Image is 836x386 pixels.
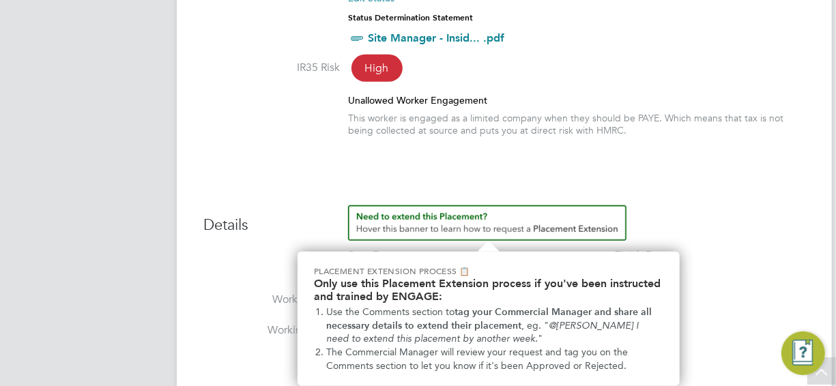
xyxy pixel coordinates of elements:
[204,353,341,368] label: Breaks
[349,13,474,23] strong: Status Determination Statement
[204,293,341,307] label: Working Days
[204,61,341,75] label: IR35 Risk
[326,306,455,318] span: Use the Comments section to
[521,320,549,331] span: , eg. "
[538,333,543,344] span: "
[349,248,397,263] div: Start Date
[204,205,805,235] h3: Details
[351,55,403,82] span: High
[314,277,663,303] h2: Only use this Placement Extension process if you've been instructed and trained by ENGAGE:
[349,94,805,106] div: Unallowed Worker Engagement
[348,205,626,241] button: How to extend a Placement?
[204,323,341,338] label: Working Hours
[298,252,680,386] div: Need to extend this Placement? Hover this banner.
[349,112,805,136] div: This worker is engaged as a limited company when they should be PAYE. Which means that tax is not...
[326,306,654,331] strong: tag your Commercial Manager and share all necessary details to extend their placement
[781,331,825,375] button: Engage Resource Center
[369,31,505,44] a: Site Manager - Insid... .pdf
[615,248,669,263] div: Finish Date
[314,265,663,277] p: Placement Extension Process 📋
[326,320,642,345] em: @[PERSON_NAME] I need to extend this placement by another week.
[326,346,663,372] li: The Commercial Manager will review your request and tag you on the Comments section to let you kn...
